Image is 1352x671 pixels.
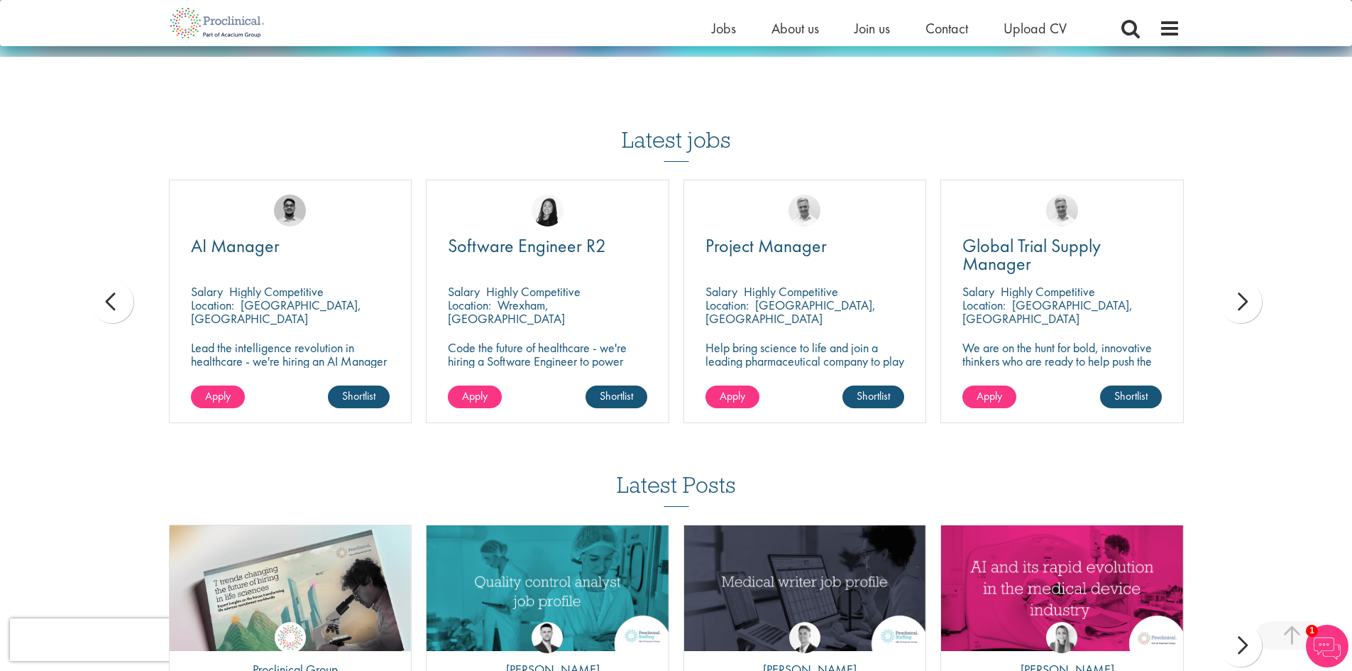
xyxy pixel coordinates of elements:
[962,386,1016,408] a: Apply
[10,618,192,661] iframe: reCAPTCHA
[170,525,412,651] a: Link to a post
[854,19,890,38] a: Join us
[274,195,306,227] img: Timothy Deschamps
[191,297,361,327] p: [GEOGRAPHIC_DATA], [GEOGRAPHIC_DATA]
[1046,195,1078,227] img: Joshua Bye
[486,283,581,300] p: Highly Competitive
[229,283,324,300] p: Highly Competitive
[925,19,968,38] a: Contact
[705,237,905,255] a: Project Manager
[788,195,820,227] img: Joshua Bye
[170,525,412,662] img: Proclinical: Life sciences hiring trends report 2025
[1219,280,1262,323] div: next
[977,388,1002,403] span: Apply
[532,622,563,653] img: Joshua Godden
[720,388,745,403] span: Apply
[328,386,390,408] a: Shortlist
[1046,622,1077,653] img: Hannah Burke
[448,297,565,327] p: Wrexham, [GEOGRAPHIC_DATA]
[1100,386,1162,408] a: Shortlist
[705,283,737,300] span: Salary
[962,297,1133,327] p: [GEOGRAPHIC_DATA], [GEOGRAPHIC_DATA]
[448,341,647,395] p: Code the future of healthcare - we're hiring a Software Engineer to power innovation and precisio...
[842,386,904,408] a: Shortlist
[941,525,1183,651] a: Link to a post
[1306,625,1348,667] img: Chatbot
[941,525,1183,651] img: AI and Its Impact on the Medical Device Industry | Proclinical
[1004,19,1067,38] a: Upload CV
[962,297,1006,313] span: Location:
[586,386,647,408] a: Shortlist
[789,622,820,653] img: George Watson
[427,525,669,651] a: Link to a post
[532,195,564,227] img: Numhom Sudsok
[448,283,480,300] span: Salary
[712,19,736,38] a: Jobs
[191,297,234,313] span: Location:
[275,622,306,653] img: Proclinical Group
[91,280,133,323] div: prev
[191,341,390,395] p: Lead the intelligence revolution in healthcare - we're hiring an AI Manager to transform patient ...
[191,386,245,408] a: Apply
[705,386,759,408] a: Apply
[771,19,819,38] a: About us
[448,386,502,408] a: Apply
[205,388,231,403] span: Apply
[617,473,736,507] h3: Latest Posts
[622,92,731,162] h3: Latest jobs
[705,297,749,313] span: Location:
[705,341,905,395] p: Help bring science to life and join a leading pharmaceutical company to play a key role in overse...
[705,297,876,327] p: [GEOGRAPHIC_DATA], [GEOGRAPHIC_DATA]
[448,237,647,255] a: Software Engineer R2
[1001,283,1095,300] p: Highly Competitive
[1219,624,1262,667] div: next
[705,234,827,258] span: Project Manager
[191,283,223,300] span: Salary
[448,297,491,313] span: Location:
[191,234,280,258] span: AI Manager
[427,525,669,651] img: quality control analyst job profile
[962,234,1101,276] span: Global Trial Supply Manager
[962,237,1162,273] a: Global Trial Supply Manager
[462,388,488,403] span: Apply
[962,341,1162,395] p: We are on the hunt for bold, innovative thinkers who are ready to help push the boundaries of sci...
[1306,625,1318,637] span: 1
[448,234,606,258] span: Software Engineer R2
[684,525,926,651] a: Link to a post
[684,525,926,651] img: Medical writer job profile
[744,283,838,300] p: Highly Competitive
[191,237,390,255] a: AI Manager
[962,283,994,300] span: Salary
